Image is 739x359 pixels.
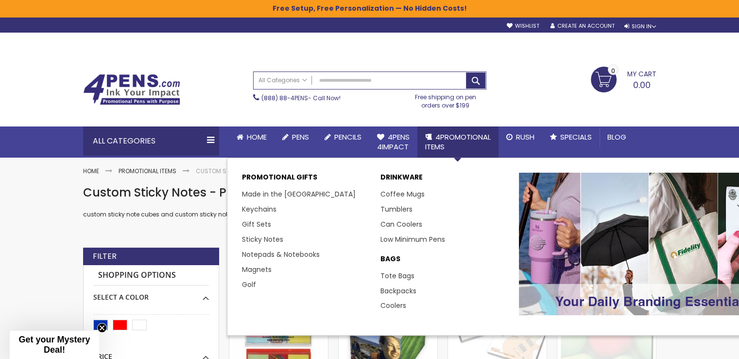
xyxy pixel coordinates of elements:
img: 4Pens Custom Pens and Promotional Products [83,74,180,105]
span: Home [247,132,267,142]
a: 4Pens4impact [369,126,417,158]
a: Rush [498,126,542,148]
a: Made in the [GEOGRAPHIC_DATA] [242,189,356,199]
a: 0.00 0 [591,67,656,91]
a: 4PROMOTIONALITEMS [417,126,498,158]
div: Sign In [624,23,656,30]
a: Gift Sets [242,219,271,229]
h1: Custom Sticky Notes - Post-it Notes With Your Logo` [83,185,656,200]
a: Create an Account [550,22,614,30]
a: All Categories [254,72,312,88]
a: Home [83,167,99,175]
a: (888) 88-4PENS [261,94,308,102]
span: 4PROMOTIONAL ITEMS [425,132,491,152]
span: Get your Mystery Deal! [18,335,90,355]
span: All Categories [258,76,307,84]
span: 4Pens 4impact [377,132,410,152]
a: Pens [275,126,317,148]
a: Tumblers [380,204,412,214]
a: Coffee Mugs [380,189,425,199]
a: Blog [600,126,634,148]
a: Magnets [242,265,272,274]
div: Get your Mystery Deal!Close teaser [10,331,99,359]
span: - Call Now! [261,94,341,102]
span: Specials [560,132,592,142]
div: Free shipping on pen orders over $199 [405,90,486,109]
span: Blog [607,132,626,142]
a: Wishlist [506,22,539,30]
span: Rush [516,132,534,142]
p: Promotional Gifts [242,173,371,187]
div: Select A Color [93,286,209,302]
a: Can Coolers [380,219,422,229]
a: Tote Bags [380,271,414,281]
span: 0 [611,66,615,75]
a: Golf [242,280,256,289]
strong: Shopping Options [93,265,209,286]
a: Specials [542,126,600,148]
span: Pens [292,132,309,142]
span: Pencils [334,132,361,142]
strong: Filter [93,251,117,262]
a: DRINKWARE [380,173,509,187]
a: Keychains [242,204,276,214]
a: Low Minimum Pens [380,234,445,244]
a: Pencils [317,126,369,148]
a: BAGS [380,254,509,269]
a: Backpacks [380,286,416,296]
a: Coolers [380,301,406,310]
a: Promotional Items [119,167,176,175]
a: Home [229,126,275,148]
strong: Custom Sticky Notes [196,167,263,175]
div: All Categories [83,126,219,156]
span: 0.00 [633,79,651,91]
p: custom sticky note cubes and custom sticky note pad with your custom logo for increased visibilit... [83,211,656,218]
a: Notepads & Notebooks [242,250,320,259]
a: Sticky Notes [242,234,283,244]
button: Close teaser [97,323,107,333]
